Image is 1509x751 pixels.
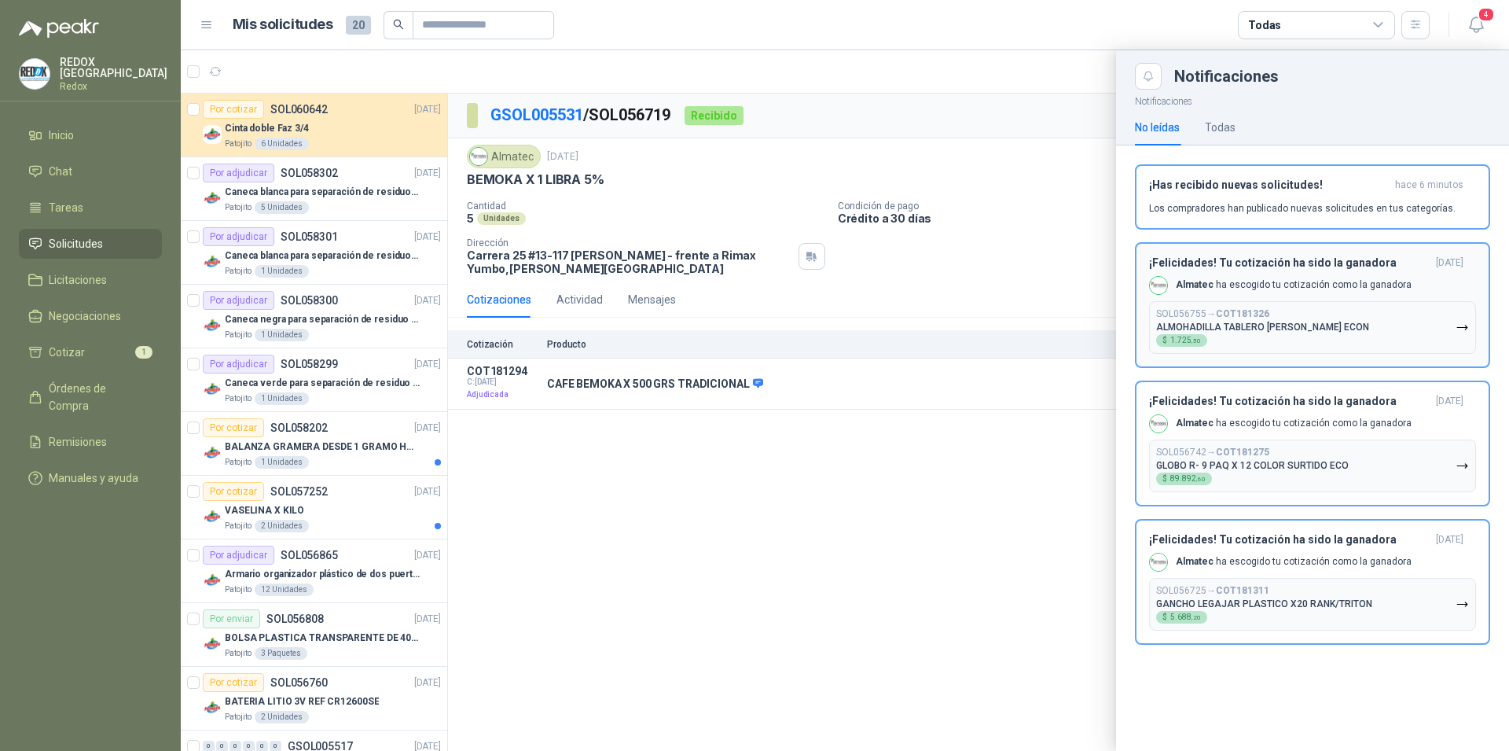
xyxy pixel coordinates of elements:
div: Todas [1248,17,1281,34]
img: Logo peakr [19,19,99,38]
img: Company Logo [1150,554,1167,571]
button: ¡Has recibido nuevas solicitudes!hace 6 minutos Los compradores han publicado nuevas solicitudes ... [1135,164,1490,230]
span: Negociaciones [49,307,121,325]
img: Company Logo [1150,277,1167,294]
button: 4 [1462,11,1490,39]
span: Tareas [49,199,83,216]
a: Licitaciones [19,265,162,295]
h3: ¡Felicidades! Tu cotización ha sido la ganadora [1149,395,1430,408]
span: Licitaciones [49,271,107,289]
p: GANCHO LEGAJAR PLASTICO X20 RANK/TRITON [1156,598,1372,609]
span: Solicitudes [49,235,103,252]
span: search [393,19,404,30]
b: COT181275 [1216,447,1269,458]
a: Remisiones [19,427,162,457]
a: Negociaciones [19,301,162,331]
div: $ [1156,334,1207,347]
span: [DATE] [1436,256,1463,270]
span: [DATE] [1436,533,1463,547]
span: [DATE] [1436,395,1463,408]
h3: ¡Felicidades! Tu cotización ha sido la ganadora [1149,256,1430,270]
span: ,60 [1196,476,1206,483]
a: Tareas [19,193,162,223]
span: Inicio [49,127,74,144]
span: Órdenes de Compra [49,380,147,414]
b: Almatec [1176,418,1213,429]
p: Los compradores han publicado nuevas solicitudes en tus categorías. [1149,201,1456,215]
a: Cotizar1 [19,337,162,367]
button: Close [1135,63,1162,90]
p: SOL056755 → [1156,308,1269,320]
h3: ¡Has recibido nuevas solicitudes! [1149,179,1389,192]
a: Chat [19,156,162,186]
button: ¡Felicidades! Tu cotización ha sido la ganadora[DATE] Company LogoAlmatec ha escogido tu cotizaci... [1135,242,1490,368]
h3: ¡Felicidades! Tu cotización ha sido la ganadora [1149,533,1430,547]
a: Inicio [19,120,162,150]
span: Manuales y ayuda [49,469,138,487]
p: ALMOHADILLA TABLERO [PERSON_NAME] ECON [1156,322,1369,333]
h1: Mis solicitudes [233,13,333,36]
span: Cotizar [49,344,85,361]
button: ¡Felicidades! Tu cotización ha sido la ganadora[DATE] Company LogoAlmatec ha escogido tu cotizaci... [1135,381,1490,506]
span: ,20 [1191,614,1201,621]
b: Almatec [1176,279,1213,290]
div: Todas [1205,119,1235,136]
span: Remisiones [49,433,107,451]
div: Notificaciones [1174,68,1490,84]
span: hace 6 minutos [1395,179,1463,192]
b: COT181311 [1216,585,1269,596]
div: $ [1156,473,1212,485]
span: 1 [135,346,152,359]
p: SOL056742 → [1156,447,1269,458]
img: Company Logo [20,59,50,89]
a: Órdenes de Compra [19,374,162,421]
div: $ [1156,611,1207,624]
p: ha escogido tu cotización como la ganadora [1176,417,1412,430]
p: SOL056725 → [1156,585,1269,597]
p: GLOBO R- 9 PAQ X 12 COLOR SURTIDO ECO [1156,460,1349,471]
span: 4 [1478,7,1495,22]
a: Solicitudes [19,229,162,259]
img: Company Logo [1150,415,1167,433]
b: COT181326 [1216,308,1269,319]
span: 89.892 [1170,475,1206,483]
span: 5.688 [1170,613,1201,621]
button: SOL056725→COT181311GANCHO LEGAJAR PLASTICO X20 RANK/TRITON$5.688,20 [1149,578,1476,631]
button: ¡Felicidades! Tu cotización ha sido la ganadora[DATE] Company LogoAlmatec ha escogido tu cotizaci... [1135,519,1490,645]
a: Manuales y ayuda [19,463,162,493]
b: Almatec [1176,556,1213,567]
p: Notificaciones [1116,90,1509,109]
span: Chat [49,163,72,180]
span: ,50 [1191,337,1201,344]
span: 1.725 [1170,337,1201,344]
p: REDOX [GEOGRAPHIC_DATA] [60,57,167,79]
button: SOL056742→COT181275GLOBO R- 9 PAQ X 12 COLOR SURTIDO ECO$89.892,60 [1149,440,1476,492]
span: 20 [346,16,371,35]
p: Redox [60,82,167,91]
button: SOL056755→COT181326ALMOHADILLA TABLERO [PERSON_NAME] ECON$1.725,50 [1149,301,1476,354]
p: ha escogido tu cotización como la ganadora [1176,555,1412,569]
div: No leídas [1135,119,1180,136]
p: ha escogido tu cotización como la ganadora [1176,278,1412,292]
